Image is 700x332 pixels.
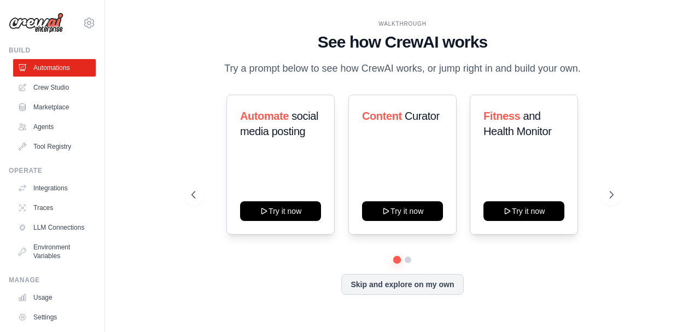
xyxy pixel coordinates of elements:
[483,201,564,221] button: Try it now
[13,238,96,265] a: Environment Variables
[13,219,96,236] a: LLM Connections
[362,110,402,122] span: Content
[13,118,96,136] a: Agents
[13,79,96,96] a: Crew Studio
[219,61,586,77] p: Try a prompt below to see how CrewAI works, or jump right in and build your own.
[13,59,96,77] a: Automations
[240,110,318,137] span: social media posting
[13,308,96,326] a: Settings
[405,110,440,122] span: Curator
[13,289,96,306] a: Usage
[240,201,321,221] button: Try it now
[13,199,96,217] a: Traces
[9,166,96,175] div: Operate
[9,13,63,33] img: Logo
[341,274,463,295] button: Skip and explore on my own
[13,138,96,155] a: Tool Registry
[483,110,551,137] span: and Health Monitor
[9,46,96,55] div: Build
[13,179,96,197] a: Integrations
[9,276,96,284] div: Manage
[13,98,96,116] a: Marketplace
[191,20,613,28] div: WALKTHROUGH
[483,110,520,122] span: Fitness
[240,110,289,122] span: Automate
[362,201,443,221] button: Try it now
[191,32,613,52] h1: See how CrewAI works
